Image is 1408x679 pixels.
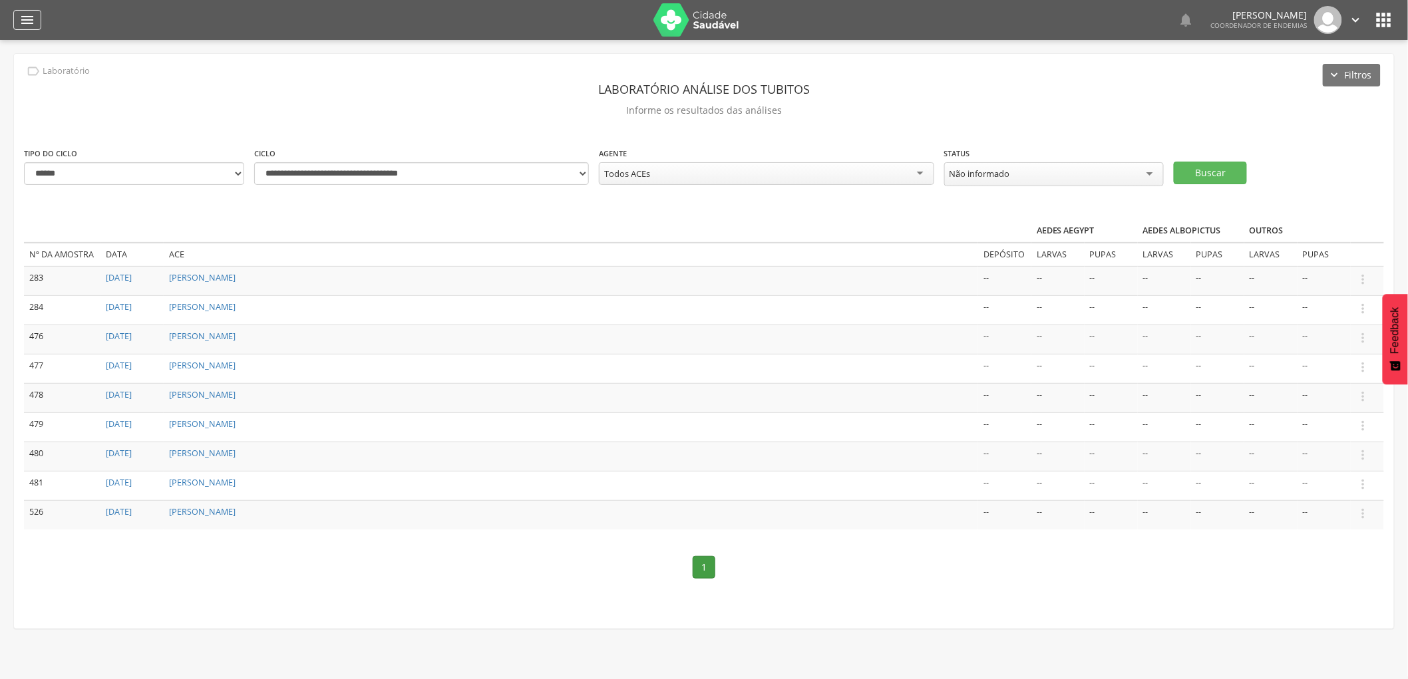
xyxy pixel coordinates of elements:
[106,331,132,342] a: [DATE]
[1244,442,1298,471] td: --
[1298,243,1351,266] td: Pupas
[1085,442,1138,471] td: --
[1298,295,1351,325] td: --
[599,148,627,159] label: Agente
[1031,266,1085,295] td: --
[1356,389,1371,404] i: 
[1389,307,1401,354] span: Feedback
[1085,383,1138,412] td: --
[1244,219,1351,243] th: Outros
[24,101,1384,120] p: Informe os resultados das análises
[1031,471,1085,500] td: --
[1356,448,1371,462] i: 
[24,77,1384,101] header: Laboratório análise dos tubitos
[169,448,236,459] a: [PERSON_NAME]
[1178,6,1194,34] a: 
[24,266,100,295] td: 283
[1138,412,1191,442] td: --
[1138,266,1191,295] td: --
[1244,325,1298,354] td: --
[1191,325,1244,354] td: --
[1138,354,1191,383] td: --
[24,412,100,442] td: 479
[944,148,970,159] label: Status
[169,389,236,400] a: [PERSON_NAME]
[1373,9,1395,31] i: 
[1085,295,1138,325] td: --
[1356,418,1371,433] i: 
[1085,412,1138,442] td: --
[1244,354,1298,383] td: --
[100,243,164,266] td: Data
[1244,383,1298,412] td: --
[1031,219,1138,243] th: Aedes aegypt
[1244,500,1298,529] td: --
[1191,471,1244,500] td: --
[1138,471,1191,500] td: --
[1031,354,1085,383] td: --
[1244,412,1298,442] td: --
[1085,354,1138,383] td: --
[1383,294,1408,384] button: Feedback - Mostrar pesquisa
[1174,162,1247,184] button: Buscar
[978,500,1031,529] td: --
[24,442,100,471] td: 480
[24,148,77,159] label: Tipo do ciclo
[1031,442,1085,471] td: --
[169,477,236,488] a: [PERSON_NAME]
[978,471,1031,500] td: --
[1178,12,1194,28] i: 
[978,325,1031,354] td: --
[1356,360,1371,374] i: 
[106,506,132,517] a: [DATE]
[26,64,41,78] i: 
[1031,243,1085,266] td: Larvas
[978,354,1031,383] td: --
[1031,383,1085,412] td: --
[24,500,100,529] td: 526
[1349,13,1363,27] i: 
[1085,243,1138,266] td: Pupas
[1191,412,1244,442] td: --
[1298,325,1351,354] td: --
[950,168,1010,180] div: Não informado
[169,301,236,313] a: [PERSON_NAME]
[978,412,1031,442] td: --
[1085,471,1138,500] td: --
[1191,442,1244,471] td: --
[1031,500,1085,529] td: --
[169,418,236,430] a: [PERSON_NAME]
[169,506,236,517] a: [PERSON_NAME]
[1138,325,1191,354] td: --
[106,477,132,488] a: [DATE]
[169,272,236,283] a: [PERSON_NAME]
[1138,243,1191,266] td: Larvas
[1191,295,1244,325] td: --
[24,354,100,383] td: 477
[106,418,132,430] a: [DATE]
[106,448,132,459] a: [DATE]
[1244,243,1298,266] td: Larvas
[106,389,132,400] a: [DATE]
[978,266,1031,295] td: --
[978,442,1031,471] td: --
[1298,383,1351,412] td: --
[169,360,236,371] a: [PERSON_NAME]
[1323,64,1381,86] button: Filtros
[1356,331,1371,345] i: 
[1298,500,1351,529] td: --
[24,325,100,354] td: 476
[1191,354,1244,383] td: --
[1298,471,1351,500] td: --
[1085,266,1138,295] td: --
[1138,295,1191,325] td: --
[978,383,1031,412] td: --
[1138,500,1191,529] td: --
[1191,266,1244,295] td: --
[106,301,132,313] a: [DATE]
[1356,477,1371,491] i: 
[604,168,650,180] div: Todos ACEs
[106,272,132,283] a: [DATE]
[19,12,35,28] i: 
[1211,11,1308,20] p: [PERSON_NAME]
